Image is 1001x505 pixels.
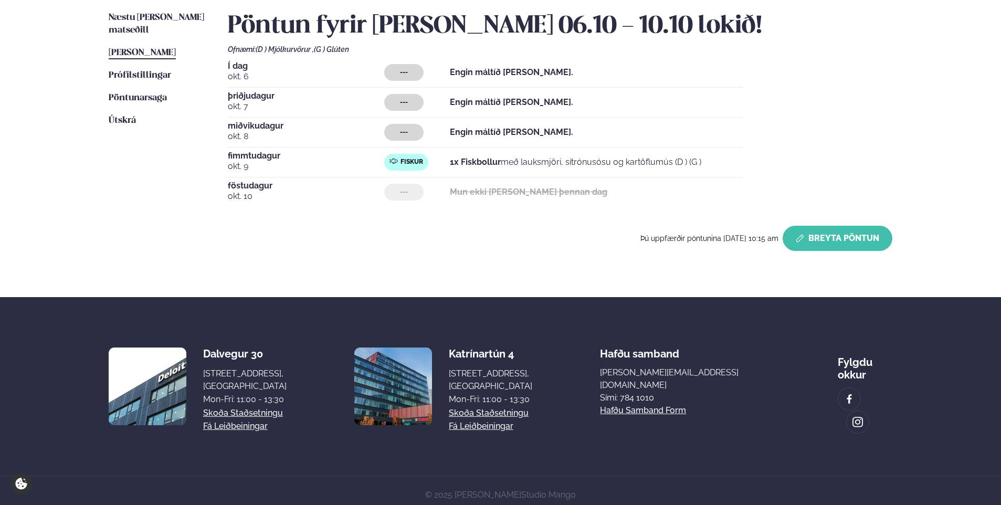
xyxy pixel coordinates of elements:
div: Dalvegur 30 [203,348,287,360]
span: okt. 10 [228,190,384,203]
img: image alt [844,393,855,405]
a: Hafðu samband form [600,404,686,417]
span: Útskrá [109,116,136,125]
a: Pöntunarsaga [109,92,167,104]
span: fimmtudagur [228,152,384,160]
h2: Pöntun fyrir [PERSON_NAME] 06.10 - 10.10 lokið! [228,12,892,41]
span: þriðjudagur [228,92,384,100]
a: image alt [838,388,860,410]
a: Skoða staðsetningu [449,407,529,419]
a: [PERSON_NAME] [109,47,176,59]
span: miðvikudagur [228,122,384,130]
img: fish.svg [389,157,398,165]
span: © 2025 [PERSON_NAME] [425,490,576,500]
a: Studio Mango [521,490,576,500]
a: Prófílstillingar [109,69,171,82]
img: image alt [109,348,186,425]
span: (D ) Mjólkurvörur , [256,45,314,54]
p: Sími: 784 1010 [600,392,770,404]
span: Næstu [PERSON_NAME] matseðill [109,13,204,35]
span: --- [400,128,408,136]
strong: Mun ekki [PERSON_NAME] þennan dag [450,187,607,197]
p: með lauksmjöri, sítrónusósu og kartöflumús (D ) (G ) [450,156,701,169]
a: Næstu [PERSON_NAME] matseðill [109,12,207,37]
img: image alt [852,416,863,428]
span: Pöntunarsaga [109,93,167,102]
div: [STREET_ADDRESS], [GEOGRAPHIC_DATA] [203,367,287,393]
div: Mon-Fri: 11:00 - 13:30 [203,393,287,406]
span: okt. 6 [228,70,384,83]
span: föstudagur [228,182,384,190]
span: (G ) Glúten [314,45,349,54]
div: Mon-Fri: 11:00 - 13:30 [449,393,532,406]
a: Skoða staðsetningu [203,407,283,419]
div: Katrínartún 4 [449,348,532,360]
span: --- [400,68,408,77]
a: Fá leiðbeiningar [203,420,268,433]
span: Prófílstillingar [109,71,171,80]
span: Þú uppfærðir pöntunina [DATE] 10:15 am [640,234,778,243]
span: okt. 7 [228,100,384,113]
button: Breyta Pöntun [783,226,892,251]
span: okt. 9 [228,160,384,173]
span: [PERSON_NAME] [109,48,176,57]
span: Fiskur [401,158,423,166]
span: okt. 8 [228,130,384,143]
strong: Engin máltíð [PERSON_NAME]. [450,127,573,137]
div: Fylgdu okkur [838,348,892,381]
a: image alt [847,411,869,433]
a: [PERSON_NAME][EMAIL_ADDRESS][DOMAIN_NAME] [600,366,770,392]
a: Cookie settings [10,473,32,495]
span: --- [400,98,408,107]
strong: 1x Fiskbollur [450,157,501,167]
strong: Engin máltíð [PERSON_NAME]. [450,67,573,77]
a: Fá leiðbeiningar [449,420,513,433]
strong: Engin máltíð [PERSON_NAME]. [450,97,573,107]
img: image alt [354,348,432,425]
div: [STREET_ADDRESS], [GEOGRAPHIC_DATA] [449,367,532,393]
span: --- [400,188,408,196]
span: Í dag [228,62,384,70]
span: Hafðu samband [600,339,679,360]
div: Ofnæmi: [228,45,892,54]
a: Útskrá [109,114,136,127]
